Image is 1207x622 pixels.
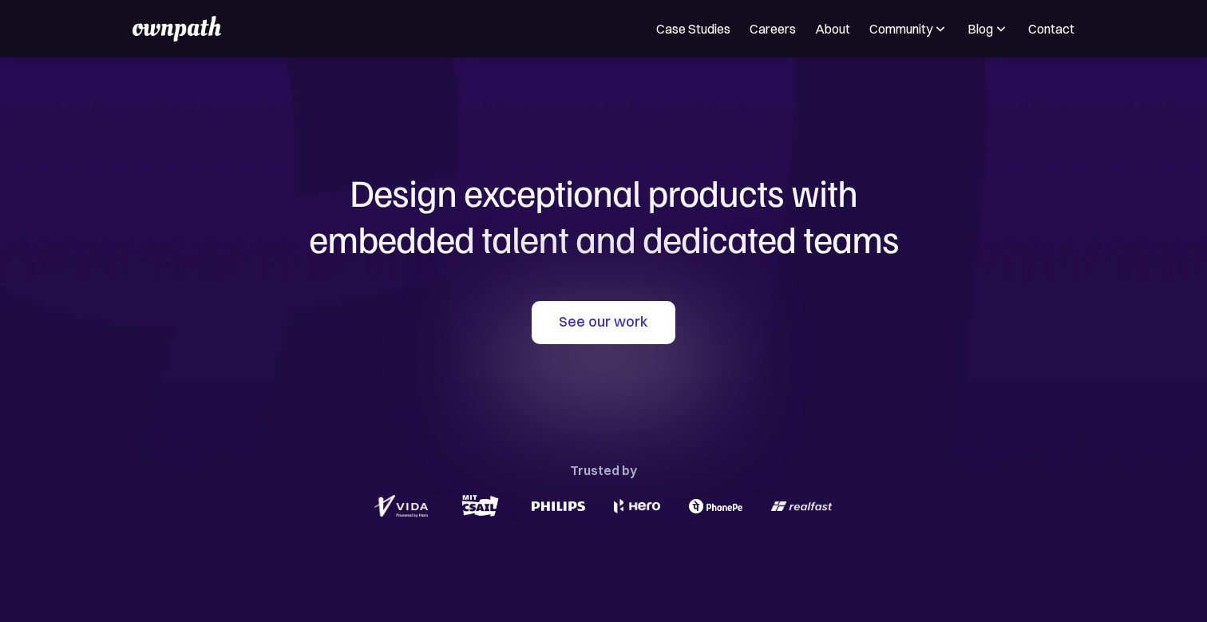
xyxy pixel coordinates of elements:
a: About [815,19,850,38]
div: Trusted by [570,459,637,481]
div: Community [869,19,932,38]
div: Blog [968,19,993,38]
a: Case Studies [656,19,730,38]
a: Contact [1028,19,1074,38]
a: Careers [750,19,796,38]
div: Community [869,19,948,38]
h1: Design exceptional products with embedded talent and dedicated teams [220,169,987,261]
a: See our work [532,301,675,344]
div: Blog [968,19,1009,38]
